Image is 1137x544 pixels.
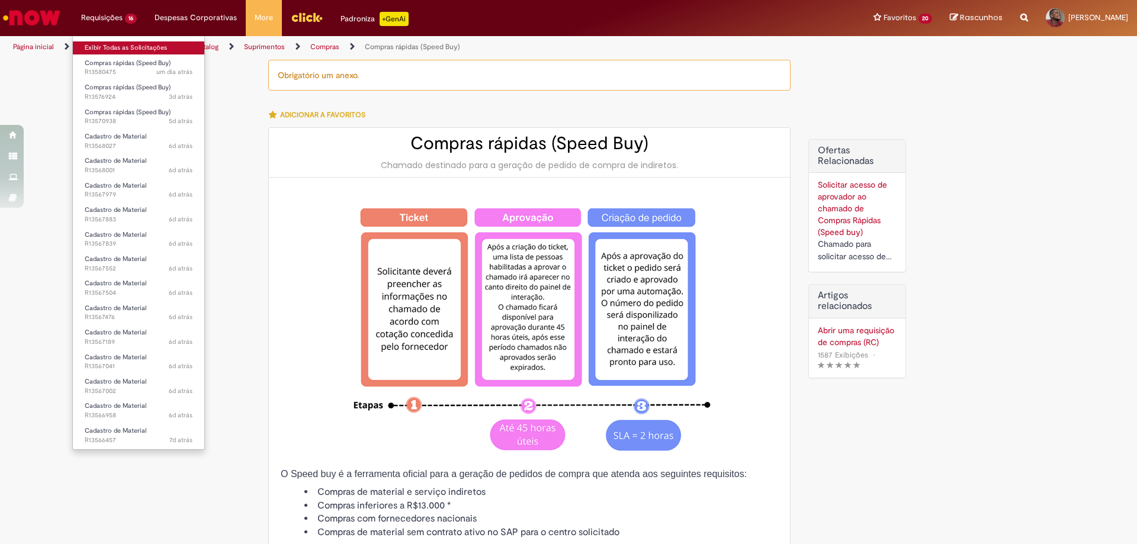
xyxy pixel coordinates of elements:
[85,401,146,410] span: Cadastro de Material
[169,166,192,175] span: 6d atrás
[73,375,204,397] a: Aberto R13567002 : Cadastro de Material
[169,117,192,125] span: 5d atrás
[818,350,868,360] span: 1587 Exibições
[85,215,192,224] span: R13567883
[169,362,192,371] span: 6d atrás
[169,436,192,445] span: 7d atrás
[169,436,192,445] time: 25/09/2025 12:35:37
[73,326,204,348] a: Aberto R13567189 : Cadastro de Material
[884,12,916,24] span: Favoritos
[85,436,192,445] span: R13566457
[85,328,146,337] span: Cadastro de Material
[13,42,54,51] a: Página inicial
[169,264,192,273] span: 6d atrás
[169,411,192,420] span: 6d atrás
[169,141,192,150] time: 25/09/2025 16:54:34
[169,362,192,371] time: 25/09/2025 14:43:33
[85,362,192,371] span: R13567041
[169,141,192,150] span: 6d atrás
[280,110,365,120] span: Adicionar a Favoritos
[169,190,192,199] span: 6d atrás
[81,12,123,24] span: Requisições
[169,117,192,125] time: 26/09/2025 14:49:05
[9,36,749,58] ul: Trilhas de página
[73,179,204,201] a: Aberto R13567979 : Cadastro de Material
[85,353,146,362] span: Cadastro de Material
[85,117,192,126] span: R13570938
[85,304,146,313] span: Cadastro de Material
[85,92,192,102] span: R13576924
[169,92,192,101] time: 29/09/2025 13:40:15
[73,228,204,250] a: Aberto R13567839 : Cadastro de Material
[818,146,897,166] h2: Ofertas Relacionadas
[244,42,285,51] a: Suprimentos
[169,387,192,395] span: 6d atrás
[156,67,192,76] time: 30/09/2025 10:29:32
[85,239,192,249] span: R13567839
[304,485,778,499] li: Compras de material e serviço indiretos
[818,324,897,348] a: Abrir uma requisição de compras (RC)
[808,139,906,272] div: Ofertas Relacionadas
[365,42,460,51] a: Compras rápidas (Speed Buy)
[85,67,192,77] span: R13580475
[169,239,192,248] span: 6d atrás
[73,400,204,421] a: Aberto R13566958 : Cadastro de Material
[169,92,192,101] span: 3d atrás
[169,288,192,297] time: 25/09/2025 15:48:54
[304,512,778,526] li: Compras com fornecedores nacionais
[304,526,778,539] li: Compras de material sem contrato ativo no SAP para o centro solicitado
[85,141,192,151] span: R13568027
[85,426,146,435] span: Cadastro de Material
[268,102,372,127] button: Adicionar a Favoritos
[169,190,192,199] time: 25/09/2025 16:49:28
[281,469,747,479] span: O Speed buy é a ferramenta oficial para a geração de pedidos de compra que atenda aos seguintes r...
[73,57,204,79] a: Aberto R13580475 : Compras rápidas (Speed Buy)
[85,288,192,298] span: R13567504
[85,181,146,190] span: Cadastro de Material
[380,12,409,26] p: +GenAi
[169,313,192,321] span: 6d atrás
[125,14,137,24] span: 16
[818,291,897,311] h3: Artigos relacionados
[85,83,171,92] span: Compras rápidas (Speed Buy)
[85,337,192,347] span: R13567189
[73,302,204,324] a: Aberto R13567476 : Cadastro de Material
[169,239,192,248] time: 25/09/2025 16:32:00
[73,351,204,373] a: Aberto R13567041 : Cadastro de Material
[169,215,192,224] time: 25/09/2025 16:36:06
[73,424,204,446] a: Aberto R13566457 : Cadastro de Material
[85,166,192,175] span: R13568001
[85,132,146,141] span: Cadastro de Material
[85,387,192,396] span: R13567002
[918,14,932,24] span: 20
[255,12,273,24] span: More
[169,288,192,297] span: 6d atrás
[871,347,878,363] span: •
[341,12,409,26] div: Padroniza
[73,154,204,176] a: Aberto R13568001 : Cadastro de Material
[281,134,778,153] h2: Compras rápidas (Speed Buy)
[73,41,204,54] a: Exibir Todas as Solicitações
[85,264,192,273] span: R13567552
[1,6,62,30] img: ServiceNow
[281,159,778,171] div: Chamado destinado para a geração de pedido de compra de indiretos.
[85,255,146,263] span: Cadastro de Material
[169,387,192,395] time: 25/09/2025 14:38:27
[73,204,204,226] a: Aberto R13567883 : Cadastro de Material
[73,130,204,152] a: Aberto R13568027 : Cadastro de Material
[310,42,339,51] a: Compras
[169,166,192,175] time: 25/09/2025 16:52:28
[169,337,192,346] span: 6d atrás
[73,81,204,103] a: Aberto R13576924 : Compras rápidas (Speed Buy)
[268,60,791,91] div: Obrigatório um anexo.
[169,411,192,420] time: 25/09/2025 14:33:08
[73,253,204,275] a: Aberto R13567552 : Cadastro de Material
[85,377,146,386] span: Cadastro de Material
[818,179,887,237] a: Solicitar acesso de aprovador ao chamado de Compras Rápidas (Speed buy)
[85,313,192,322] span: R13567476
[950,12,1003,24] a: Rascunhos
[960,12,1003,23] span: Rascunhos
[85,108,171,117] span: Compras rápidas (Speed Buy)
[85,59,171,67] span: Compras rápidas (Speed Buy)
